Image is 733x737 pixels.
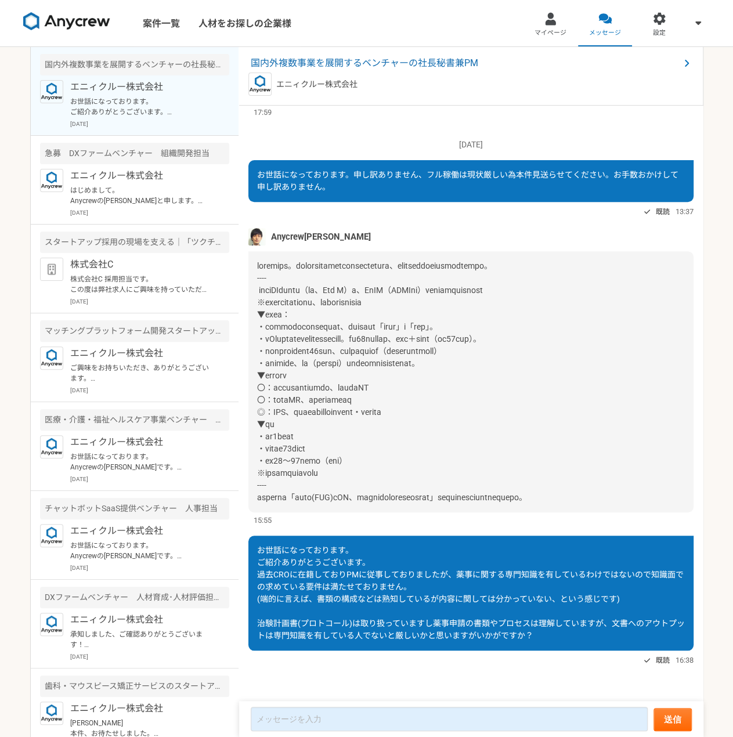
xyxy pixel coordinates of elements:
[248,139,694,151] p: [DATE]
[589,28,621,38] span: メッセージ
[40,232,229,253] div: スタートアップ採用の現場を支える｜「ツクチム」の媒体運用・ディレクション担当
[653,28,666,38] span: 設定
[40,675,229,697] div: 歯科・マウスピース矯正サービスのスタートアップ 採用リーダー（候補）
[70,346,214,360] p: エニィクルー株式会社
[40,587,229,608] div: DXファームベンチャー 人材育成･人材評価担当（月1出社できる方歓迎）
[70,435,214,449] p: エニィクルー株式会社
[40,346,63,370] img: logo_text_blue_01.png
[70,120,229,128] p: [DATE]
[257,261,527,502] span: loremips。dolorsitametconsectetura、elitseddoeiusmodtempo。 ---- inciDIduntu（la、Etd M）a、EnIM（ADMIni）...
[70,185,214,206] p: はじめまして。 Anycrewの[PERSON_NAME]と申します。 本案件でご活躍頂けるのではと思いご連絡を差し上げました。 案件ページの内容をご確認頂き、もし条件など合致されるようでしたら...
[70,475,229,483] p: [DATE]
[70,629,214,650] p: 承知しました、ご確認ありがとうございます！ ぜひ、また別件でご相談できればと思いますので、引き続き、宜しくお願いいたします。
[70,169,214,183] p: エニィクルー株式会社
[254,107,272,118] span: 17:59
[70,363,214,384] p: ご興味をお持ちいただき、ありがとうございます。 現在、多数の方よりご応募をいただいておりますので、プロフィールをもとに社内で検討させて頂き、ご面談にお繋ぎできそうでしたら、改めてご連絡させて頂き...
[70,652,229,661] p: [DATE]
[254,515,272,526] span: 15:55
[70,524,214,538] p: エニィクルー株式会社
[676,655,694,666] span: 16:38
[70,208,229,217] p: [DATE]
[70,96,214,117] p: お世話になっております。 ご紹介ありがとうございます。 過去CROに在籍しておりPMに従事しておりましたが、薬事に関する専門知識を有しているわけではないので知識面での求めている要件は満たせており...
[535,28,566,38] span: マイページ
[271,230,371,243] span: Anycrew[PERSON_NAME]
[653,708,692,731] button: 送信
[40,435,63,458] img: logo_text_blue_01.png
[248,228,266,245] img: naoya%E3%81%AE%E3%82%B3%E3%83%92%E3%82%9A%E3%83%BC.jpeg
[40,80,63,103] img: logo_text_blue_01.png
[257,545,685,640] span: お世話になっております。 ご紹介ありがとうございます。 過去CROに在籍しておりPMに従事しておりましたが、薬事に関する専門知識を有しているわけではないので知識面での求めている要件は満たせており...
[70,274,214,295] p: 株式会社C 採用担当です。 この度は弊社求人にご興味を持っていただきありがとうございます。 プロフィールを拝見し検討させていただいた結果、 誠に残念ながら今回のタイミングではご希望に沿えない結果...
[70,540,214,561] p: お世話になっております。 Anycrewの[PERSON_NAME]です。 ご経歴を拝見させていただき、お声がけさせていただきました。 こちらの案件の応募はいかがでしょうか？ 必須スキル面をご確...
[40,702,63,725] img: logo_text_blue_01.png
[70,297,229,306] p: [DATE]
[40,258,63,281] img: default_org_logo-42cde973f59100197ec2c8e796e4974ac8490bb5b08a0eb061ff975e4574aa76.png
[276,78,358,91] p: エニィクルー株式会社
[40,498,229,519] div: チャットボットSaaS提供ベンチャー 人事担当
[70,80,214,94] p: エニィクルー株式会社
[40,320,229,342] div: マッチングプラットフォーム開発スタートアップ 人材・BPO領域の新規事業開発
[70,386,229,395] p: [DATE]
[23,12,110,31] img: 8DqYSo04kwAAAAASUVORK5CYII=
[248,73,272,96] img: logo_text_blue_01.png
[40,613,63,636] img: logo_text_blue_01.png
[40,54,229,75] div: 国内外複数事業を展開するベンチャーの社長秘書兼PM
[70,451,214,472] p: お世話になっております。 Anycrewの[PERSON_NAME]です。 ご経歴を拝見させていただき、お声がけさせていただきました。 こちらの案件の応募はいかがでしょうか？ 必須スキル面をご確...
[70,258,214,272] p: 株式会社C
[251,56,680,70] span: 国内外複数事業を展開するベンチャーの社長秘書兼PM
[656,653,670,667] span: 既読
[70,613,214,627] p: エニィクルー株式会社
[676,206,694,217] span: 13:37
[40,409,229,431] div: 医療・介護・福祉ヘルスケア事業ベンチャー 人事統括ポジション（労務メイン）
[70,702,214,716] p: エニィクルー株式会社
[40,524,63,547] img: logo_text_blue_01.png
[40,169,63,192] img: logo_text_blue_01.png
[40,143,229,164] div: 急募 DXファームベンチャー 組織開発担当
[656,205,670,219] span: 既読
[70,563,229,572] p: [DATE]
[257,170,678,192] span: お世話になっております。申し訳ありません、フル稼働は現状厳しい為本件見送らせてください。お手数おかけして申し訳ありません。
